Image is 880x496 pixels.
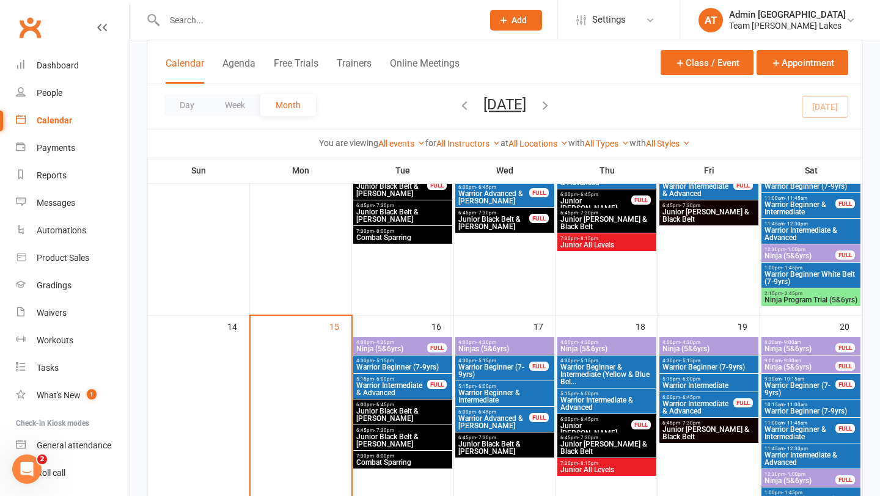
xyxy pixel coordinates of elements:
button: Class / Event [661,50,754,75]
a: All events [378,139,425,148]
span: Junior [PERSON_NAME] & Black Belt [560,216,654,230]
span: - 8:15pm [578,461,598,466]
a: Reports [16,162,129,189]
th: Sat [760,158,862,183]
span: - 9:30am [782,358,801,363]
span: - 6:45pm [476,409,496,415]
div: FULL [631,420,651,429]
span: 7:30pm [356,453,450,459]
a: All Locations [508,139,568,148]
a: All Instructors [436,139,501,148]
a: Messages [16,189,129,217]
span: 11:00am [764,420,836,426]
strong: for [425,138,436,148]
div: FULL [529,214,549,223]
strong: at [501,138,508,148]
span: 6:00pm [458,409,530,415]
span: 6:45pm [560,435,654,440]
div: Team [PERSON_NAME] Lakes [729,20,846,31]
button: Day [164,94,210,116]
div: Roll call [37,468,65,478]
button: Calendar [166,57,204,84]
div: Payments [37,143,75,153]
span: - 7:30pm [374,428,394,433]
strong: with [629,138,646,148]
span: - 7:30pm [578,210,598,216]
div: FULL [427,181,447,190]
div: FULL [427,380,447,389]
span: - 7:30pm [476,210,496,216]
button: Free Trials [274,57,318,84]
span: - 1:00pm [785,472,805,477]
span: - 1:00pm [785,247,805,252]
a: All Styles [646,139,691,148]
div: AT [698,8,723,32]
th: Sun [148,158,250,183]
span: 6:45pm [458,435,552,440]
span: Ninja (5&6yrs) [356,345,428,352]
span: 2 [37,454,47,464]
span: 6:00pm [356,402,450,407]
span: 6:00pm [560,417,632,422]
span: Warrior Beginner (7-9yrs) [356,363,450,371]
span: Junior All Levels [560,241,654,249]
div: FULL [835,343,855,352]
span: 4:30pm [662,358,756,363]
span: Ninja (5&6yrs) [764,252,836,260]
div: FULL [427,343,447,352]
a: Tasks [16,354,129,382]
iframe: Intercom live chat [12,454,42,484]
span: - 12:30pm [785,446,808,451]
button: Add [490,10,542,31]
span: 6:45pm [560,210,654,216]
span: - 4:30pm [476,340,496,345]
span: - 8:00pm [374,228,394,234]
div: FULL [835,199,855,208]
a: Clubworx [15,12,45,43]
span: Warrior Beginner White Belt (7-9yrs) [764,271,858,285]
button: Trainers [337,57,372,84]
span: 11:45am [764,446,858,451]
span: - 6:45pm [476,184,496,190]
div: Automations [37,225,86,235]
span: 1:00pm [764,490,858,495]
span: 12:30pm [764,472,836,477]
span: Junior [PERSON_NAME] & Black Belt [560,440,654,455]
div: Tasks [37,363,59,373]
th: Mon [250,158,352,183]
span: Junior Black Belt & [PERSON_NAME] [458,216,530,230]
span: - 5:15pm [680,358,700,363]
th: Wed [454,158,556,183]
span: Warrior Beginner (7-9yrs) [662,363,756,371]
button: Agenda [222,57,255,84]
th: Tue [352,158,454,183]
span: Junior [PERSON_NAME] & Black Belt [662,426,756,440]
strong: You are viewing [319,138,378,148]
span: 4:00pm [662,340,756,345]
span: - 6:45pm [578,417,598,422]
a: Roll call [16,459,129,487]
span: - 10:15am [782,376,804,382]
div: FULL [733,181,753,190]
span: Warrior Beginner (7-9yrs) [764,382,836,396]
span: - 5:15pm [578,358,598,363]
a: Dashboard [16,52,129,79]
div: General attendance [37,440,111,450]
span: 8:30am [764,340,836,345]
span: Junior All Levels [560,466,654,473]
span: 6:00pm [560,192,632,197]
span: Combat Sparring [356,234,450,241]
span: Warrior Beginner (7-9yrs) [764,407,858,415]
div: FULL [529,413,549,422]
div: FULL [631,195,651,205]
span: Warrior Intermediate [662,382,756,389]
input: Search... [161,12,474,29]
div: What's New [37,390,81,400]
span: - 8:00pm [374,453,394,459]
span: - 7:30pm [680,203,700,208]
span: - 6:00pm [680,376,700,382]
span: 1 [87,389,97,399]
span: - 4:30pm [374,340,394,345]
div: FULL [835,475,855,484]
div: Product Sales [37,253,89,263]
